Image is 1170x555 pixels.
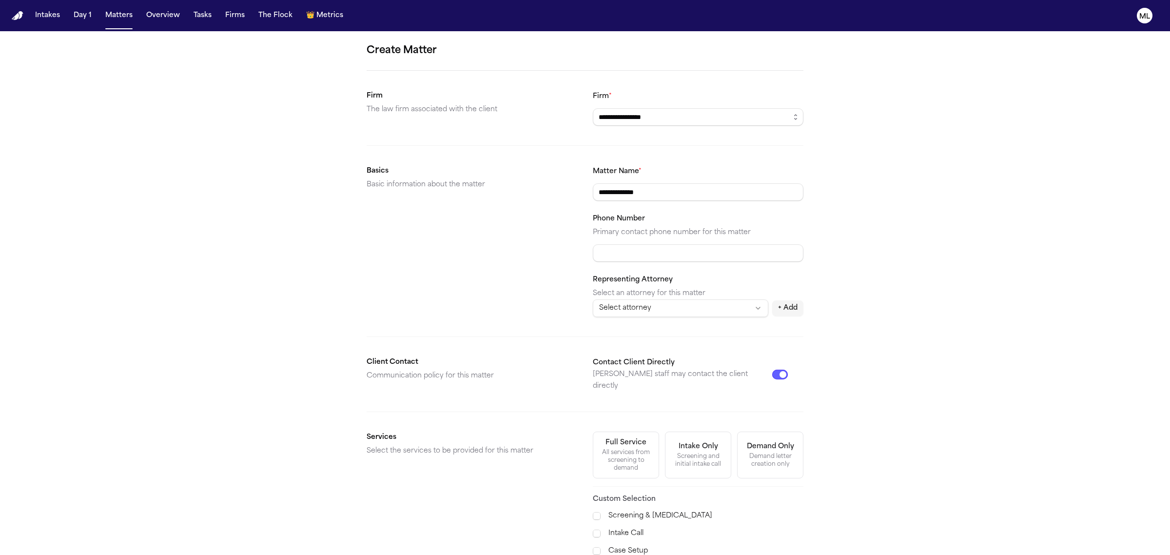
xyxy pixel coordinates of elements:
button: Full ServiceAll services from screening to demand [593,432,659,478]
h2: Basics [367,165,577,177]
div: Demand letter creation only [743,453,797,468]
p: The law firm associated with the client [367,104,577,116]
label: Matter Name [593,168,642,175]
button: The Flock [254,7,296,24]
button: Matters [101,7,136,24]
h2: Firm [367,90,577,102]
div: All services from screening to demand [599,449,653,472]
div: Screening and initial intake call [671,453,725,468]
label: Contact Client Directly [593,359,675,366]
button: Overview [142,7,184,24]
h3: Custom Selection [593,495,803,504]
p: Communication policy for this matter [367,370,577,382]
div: Intake Only [679,442,718,452]
label: Phone Number [593,215,645,222]
label: Firm [593,93,612,100]
p: Select an attorney for this matter [593,288,803,299]
a: Home [12,11,23,20]
p: [PERSON_NAME] staff may contact the client directly [593,369,772,392]
label: Screening & [MEDICAL_DATA] [608,510,803,522]
p: Select the services to be provided for this matter [367,445,577,457]
img: Finch Logo [12,11,23,20]
h1: Create Matter [367,43,803,59]
button: Tasks [190,7,215,24]
div: Demand Only [747,442,794,452]
label: Representing Attorney [593,276,673,283]
input: Select a firm [593,108,803,126]
button: Firms [221,7,249,24]
h2: Client Contact [367,357,577,368]
p: Primary contact phone number for this matter [593,227,803,238]
p: Basic information about the matter [367,179,577,191]
div: Full Service [605,438,646,448]
button: Day 1 [70,7,96,24]
button: Select attorney [593,299,768,317]
h2: Services [367,432,577,443]
button: Intake OnlyScreening and initial intake call [665,432,731,478]
button: crownMetrics [302,7,347,24]
button: Demand OnlyDemand letter creation only [737,432,803,478]
label: Intake Call [608,528,803,539]
button: Intakes [31,7,64,24]
button: + Add [772,300,803,316]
